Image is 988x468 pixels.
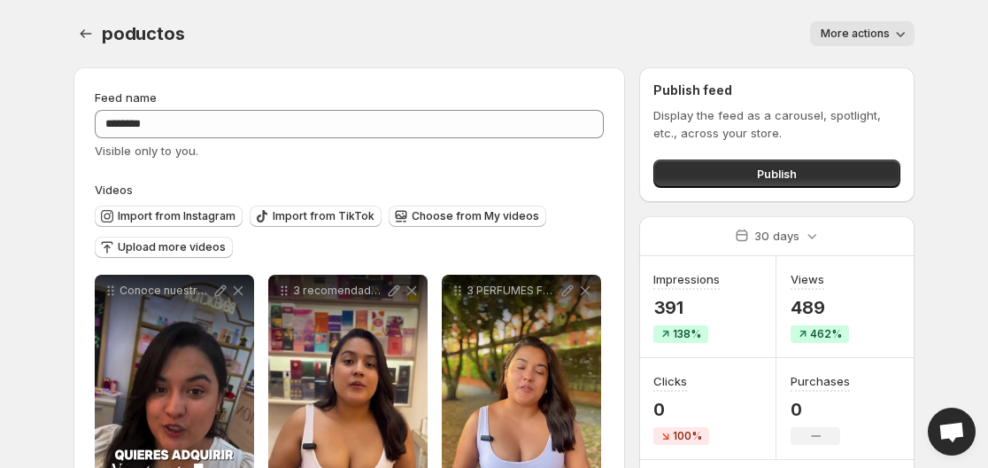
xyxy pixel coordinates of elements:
button: More actions [810,21,915,46]
p: 391 [653,297,720,318]
button: Upload more videos [95,237,233,258]
span: Videos [95,183,133,197]
span: 138% [673,327,701,341]
span: Visible only to you. [95,144,198,158]
button: Import from TikTok [250,206,382,227]
span: Choose from My videos [412,209,539,223]
span: 462% [810,327,842,341]
p: 3 recomendados con aroma COMESTIBLE Enamrate de los aromas dulces y empalagosos [293,284,385,298]
p: Display the feed as a carousel, spotlight, etc., across your store. [653,106,900,142]
h2: Publish feed [653,82,900,99]
span: More actions [821,27,890,41]
span: Import from Instagram [118,209,235,223]
p: 489 [791,297,849,318]
button: Choose from My videos [389,206,546,227]
span: 100% [673,429,702,443]
span: Publish [757,165,797,183]
p: Conoce nuestra cajita de decants de 5 unidades Cada una viene x10ml y su concentracin es de lo me... [120,284,212,298]
h3: Purchases [791,372,850,390]
h3: Clicks [653,372,687,390]
h3: Views [791,270,824,288]
p: 0 [653,399,709,420]
button: Settings [73,21,98,46]
span: Feed name [95,90,157,105]
span: Upload more videos [118,240,226,254]
p: 30 days [754,227,799,245]
p: 3 PERFUMES FRESCOS CITRICOS Y REFRESCANTES Concelos y enamrate de la duracin de nuestros aromas [467,284,559,298]
button: Import from Instagram [95,206,243,227]
span: poductos [102,23,184,44]
button: Publish [653,160,900,188]
span: Import from TikTok [273,209,374,223]
p: 0 [791,399,850,420]
h3: Impressions [653,270,720,288]
div: Open chat [928,408,976,456]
